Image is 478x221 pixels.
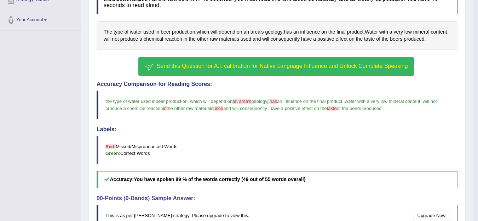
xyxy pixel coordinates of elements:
[349,35,355,43] span: Click to see word definition
[335,35,347,43] span: Click to see word definition
[237,28,242,36] span: Click to see word definition
[219,28,235,36] span: Click to see word definition
[219,35,239,43] span: Click to see word definition
[97,81,457,87] h4: Accuracy Comparison for Reading Scores:
[337,106,381,111] span: of the beers produced
[336,28,346,36] span: Click to see word definition
[328,28,335,36] span: Click to see word definition
[317,35,334,43] span: Click to see word definition
[404,28,412,36] span: Click to see word definition
[243,28,249,36] span: Click to see word definition
[97,126,457,133] h4: Labels:
[345,99,420,104] span: water with a very low mineral content
[189,35,196,43] span: Click to see word definition
[124,28,128,36] span: Click to see word definition
[267,99,277,104] span: , has
[271,35,300,43] span: Click to see word definition
[356,35,363,43] span: Click to see word definition
[120,35,138,43] span: Click to see word definition
[421,99,423,104] span: .
[253,35,261,43] span: Click to see word definition
[365,28,378,36] span: Click to see word definition
[97,171,457,188] h5: Accuracy:
[161,28,171,36] span: Click to see word definition
[0,10,81,28] a: Your Account
[196,28,209,36] span: Click to see word definition
[223,106,267,111] span: and will consequently
[404,35,424,43] span: Click to see word definition
[379,28,388,36] span: Click to see word definition
[139,35,142,43] span: Click to see word definition
[144,35,163,43] span: Click to see word definition
[184,35,188,43] span: Click to see word definition
[163,106,167,111] span: in
[390,35,402,43] span: Click to see word definition
[390,28,392,36] span: Click to see word definition
[105,144,116,149] b: Red:
[97,21,457,50] div: , , . .
[327,106,337,111] span: taste
[364,35,375,43] span: Click to see word definition
[112,35,119,43] span: Click to see word definition
[138,57,414,76] button: Send this Question for A.I. calibration for Native Language Influence and Unlock Complete Speaking
[250,28,264,36] span: Click to see word definition
[165,35,182,43] span: Click to see word definition
[97,195,457,202] h4: 90-Points (9-Bands) Sample Answer:
[277,99,342,104] span: an influence on the final product
[157,63,408,69] span: Send this Question for A.I. calibration for Native Language Influence and Unlock Complete Speaking
[251,99,267,104] span: geology
[313,35,316,43] span: Click to see word definition
[105,99,156,104] span: the type of water used in
[321,28,327,36] span: Click to see word definition
[293,28,299,36] span: Click to see word definition
[167,106,213,111] span: the other raw materials
[347,28,364,36] span: Click to see word definition
[104,35,110,43] span: Click to see word definition
[300,28,320,36] span: Click to see word definition
[342,99,344,104] span: .
[114,28,123,36] span: Click to see word definition
[262,35,269,43] span: Click to see word definition
[130,28,142,36] span: Click to see word definition
[172,28,195,36] span: Click to see word definition
[134,176,305,182] b: You have spoken 89 % of the words correctly (49 out of 55 words overall)
[232,99,251,104] span: an area's
[105,99,438,111] span: will not produce a chemical reaction
[105,151,120,156] b: Green:
[413,28,430,36] span: Click to see word definition
[268,106,270,111] span: .
[394,28,403,36] span: Click to see word definition
[197,35,208,43] span: Click to see word definition
[156,99,233,104] span: beer production, which will depend on
[210,35,218,43] span: Click to see word definition
[431,28,447,36] span: Click to see word definition
[155,28,159,36] span: Click to see word definition
[284,28,292,36] span: Click to see word definition
[265,28,283,36] span: Click to see word definition
[211,28,217,36] span: Click to see word definition
[97,136,457,164] blockquote: Missed/Mispronounced Words Correct Words
[344,99,345,104] span: .
[301,35,312,43] span: Click to see word definition
[143,28,154,36] span: Click to see word definition
[382,35,388,43] span: Click to see word definition
[376,35,380,43] span: Click to see word definition
[241,35,251,43] span: Click to see word definition
[270,106,327,111] span: have a positive effect on the
[213,106,223,111] span: used
[104,28,112,36] span: Click to see word definition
